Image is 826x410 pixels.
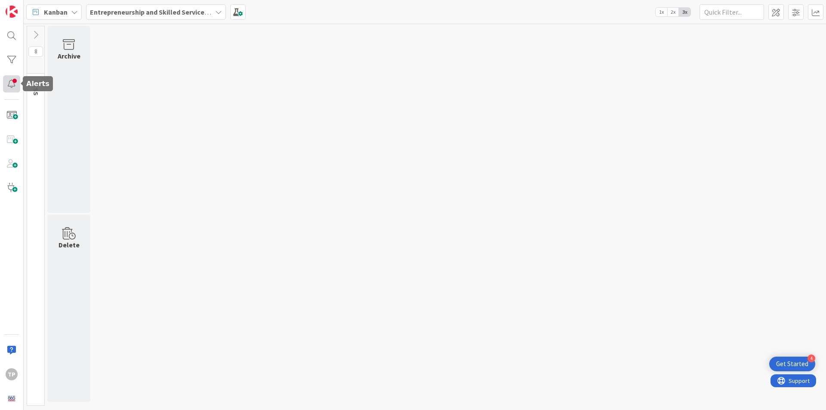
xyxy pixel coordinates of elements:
[26,80,49,88] h5: Alerts
[6,392,18,404] img: avatar
[700,4,764,20] input: Quick Filter...
[6,368,18,380] div: TP
[808,355,815,362] div: 4
[59,240,80,250] div: Delete
[58,51,80,61] div: Archive
[90,8,300,16] b: Entrepreneurship and Skilled Services Interventions - [DATE]-[DATE]
[769,357,815,371] div: Open Get Started checklist, remaining modules: 4
[667,8,679,16] span: 2x
[18,1,39,12] span: Support
[6,6,18,18] img: Visit kanbanzone.com
[776,360,808,368] div: Get Started
[44,7,68,17] span: Kanban
[679,8,690,16] span: 3x
[28,46,43,57] span: 8
[656,8,667,16] span: 1x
